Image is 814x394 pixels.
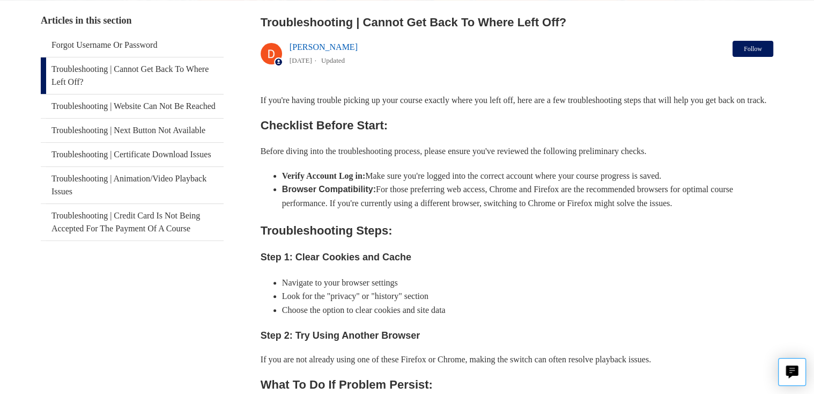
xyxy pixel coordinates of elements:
[261,250,773,265] h3: Step 1: Clear Cookies and Cache
[261,375,773,394] h2: What To Do If Problem Persist:
[41,33,224,57] a: Forgot Username Or Password
[261,221,773,240] h2: Troubleshooting Steps:
[321,56,345,64] li: Updated
[41,119,224,142] a: Troubleshooting | Next Button Not Available
[41,167,224,203] a: Troubleshooting | Animation/Video Playback Issues
[282,171,365,180] strong: Verify Account Log in:
[282,185,376,194] strong: Browser Compatibility:
[261,13,773,31] h2: Troubleshooting | Cannot Get Back To Where Left Off?
[290,42,358,52] a: [PERSON_NAME]
[261,93,773,107] p: If you're having trouble picking up your course exactly where you left off, here are a few troubl...
[41,57,224,94] a: Troubleshooting | Cannot Get Back To Where Left Off?
[282,276,773,290] li: Navigate to your browser settings
[261,144,773,158] p: Before diving into the troubleshooting process, please ensure you've reviewed the following preli...
[261,328,773,344] h3: Step 2: Try Using Another Browser
[778,358,806,386] button: Live chat
[282,183,773,210] li: For those preferring web access, Chrome and Firefox are the recommended browsers for optimal cour...
[290,56,312,64] time: 05/14/2024, 15:31
[282,169,773,183] li: Make sure you're logged into the correct account where your course progress is saved.
[41,143,224,166] a: Troubleshooting | Certificate Download Issues
[41,94,224,118] a: Troubleshooting | Website Can Not Be Reached
[282,289,773,303] li: Look for the "privacy" or "history" section
[282,303,773,317] li: Choose the option to clear cookies and site data
[261,116,773,135] h2: Checklist Before Start:
[732,41,773,57] button: Follow Article
[41,15,131,26] span: Articles in this section
[41,204,224,240] a: Troubleshooting | Credit Card Is Not Being Accepted For The Payment Of A Course
[261,353,773,367] p: If you are not already using one of these Firefox or Chrome, making the switch can often resolve ...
